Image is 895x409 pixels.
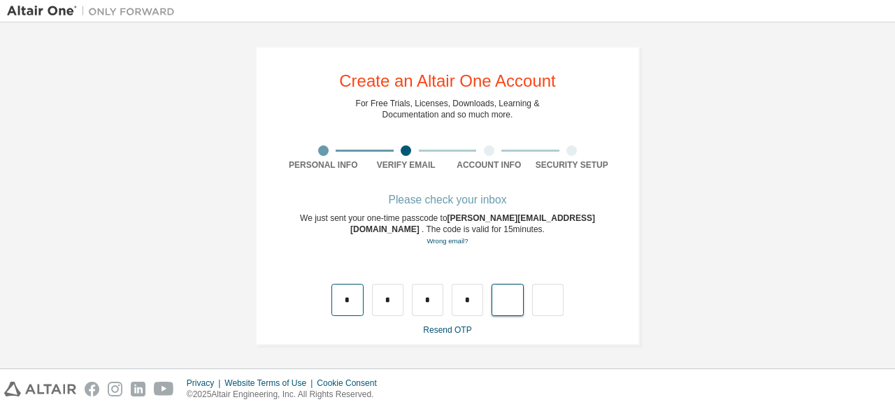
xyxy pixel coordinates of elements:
div: Website Terms of Use [224,378,317,389]
a: Resend OTP [423,325,471,335]
p: © 2025 Altair Engineering, Inc. All Rights Reserved. [187,389,385,401]
span: [PERSON_NAME][EMAIL_ADDRESS][DOMAIN_NAME] [350,213,595,234]
img: instagram.svg [108,382,122,396]
div: We just sent your one-time passcode to . The code is valid for 15 minutes. [282,213,613,247]
div: Account Info [447,159,531,171]
div: Personal Info [282,159,365,171]
div: Please check your inbox [282,196,613,204]
img: youtube.svg [154,382,174,396]
div: Verify Email [365,159,448,171]
div: Cookie Consent [317,378,385,389]
div: Create an Altair One Account [339,73,556,89]
img: altair_logo.svg [4,382,76,396]
img: facebook.svg [85,382,99,396]
div: Privacy [187,378,224,389]
img: Altair One [7,4,182,18]
a: Go back to the registration form [427,237,468,245]
img: linkedin.svg [131,382,145,396]
div: Security Setup [531,159,614,171]
div: For Free Trials, Licenses, Downloads, Learning & Documentation and so much more. [356,98,540,120]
